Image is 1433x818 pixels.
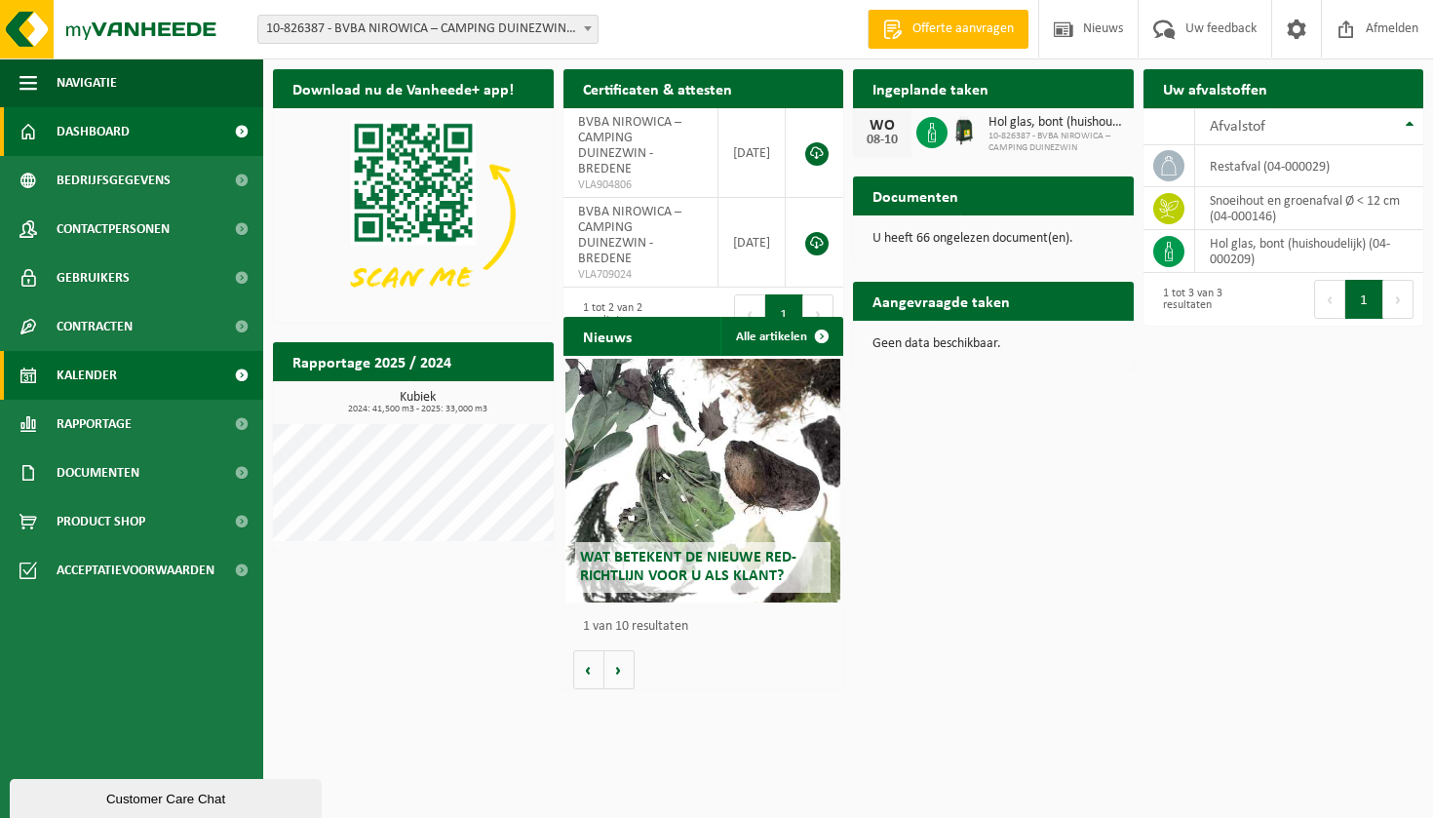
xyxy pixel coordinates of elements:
iframe: chat widget [10,775,326,818]
a: Wat betekent de nieuwe RED-richtlijn voor u als klant? [565,359,840,603]
div: 1 tot 3 van 3 resultaten [1153,278,1274,321]
span: Wat betekent de nieuwe RED-richtlijn voor u als klant? [580,550,796,584]
span: BVBA NIROWICA – CAMPING DUINEZWIN - BREDENE [578,115,681,176]
a: Bekijk rapportage [408,380,552,419]
span: BVBA NIROWICA – CAMPING DUINEZWIN - BREDENE [578,205,681,266]
button: 1 [1345,280,1383,319]
span: Kalender [57,351,117,400]
button: Previous [1314,280,1345,319]
span: 2024: 41,500 m3 - 2025: 33,000 m3 [283,405,554,414]
span: Navigatie [57,58,117,107]
img: CR-HR-1C-1000-PES-01 [948,114,981,147]
span: Rapportage [57,400,132,448]
button: Next [803,294,833,333]
td: [DATE] [718,108,786,198]
p: U heeft 66 ongelezen document(en). [872,232,1114,246]
td: restafval (04-000029) [1195,145,1424,187]
span: 10-826387 - BVBA NIROWICA – CAMPING DUINEZWIN - BREDENE [258,16,598,43]
a: Offerte aanvragen [868,10,1028,49]
span: Offerte aanvragen [908,19,1019,39]
h2: Download nu de Vanheede+ app! [273,69,533,107]
span: 10-826387 - BVBA NIROWICA – CAMPING DUINEZWIN - BREDENE [257,15,599,44]
span: Acceptatievoorwaarden [57,546,214,595]
h2: Uw afvalstoffen [1143,69,1287,107]
span: Product Shop [57,497,145,546]
td: hol glas, bont (huishoudelijk) (04-000209) [1195,230,1424,273]
button: 1 [765,294,803,333]
div: 08-10 [863,134,902,147]
h2: Rapportage 2025 / 2024 [273,342,471,380]
img: Download de VHEPlus App [273,108,554,319]
span: Contracten [57,302,133,351]
span: Documenten [57,448,139,497]
button: Next [1383,280,1414,319]
div: WO [863,118,902,134]
span: VLA904806 [578,177,704,193]
h2: Documenten [853,176,978,214]
span: Afvalstof [1210,119,1265,135]
h2: Aangevraagde taken [853,282,1029,320]
span: Contactpersonen [57,205,170,253]
td: snoeihout en groenafval Ø < 12 cm (04-000146) [1195,187,1424,230]
span: Dashboard [57,107,130,156]
p: Geen data beschikbaar. [872,337,1114,351]
td: [DATE] [718,198,786,288]
button: Vorige [573,650,604,689]
span: Gebruikers [57,253,130,302]
span: Bedrijfsgegevens [57,156,171,205]
h2: Ingeplande taken [853,69,1008,107]
h2: Certificaten & attesten [563,69,752,107]
span: VLA709024 [578,267,704,283]
p: 1 van 10 resultaten [583,620,834,634]
h2: Nieuws [563,317,651,355]
div: 1 tot 2 van 2 resultaten [573,292,694,335]
span: 10-826387 - BVBA NIROWICA – CAMPING DUINEZWIN [988,131,1124,154]
span: Hol glas, bont (huishoudelijk) [988,115,1124,131]
h3: Kubiek [283,391,554,414]
a: Alle artikelen [720,317,841,356]
button: Previous [734,294,765,333]
button: Volgende [604,650,635,689]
